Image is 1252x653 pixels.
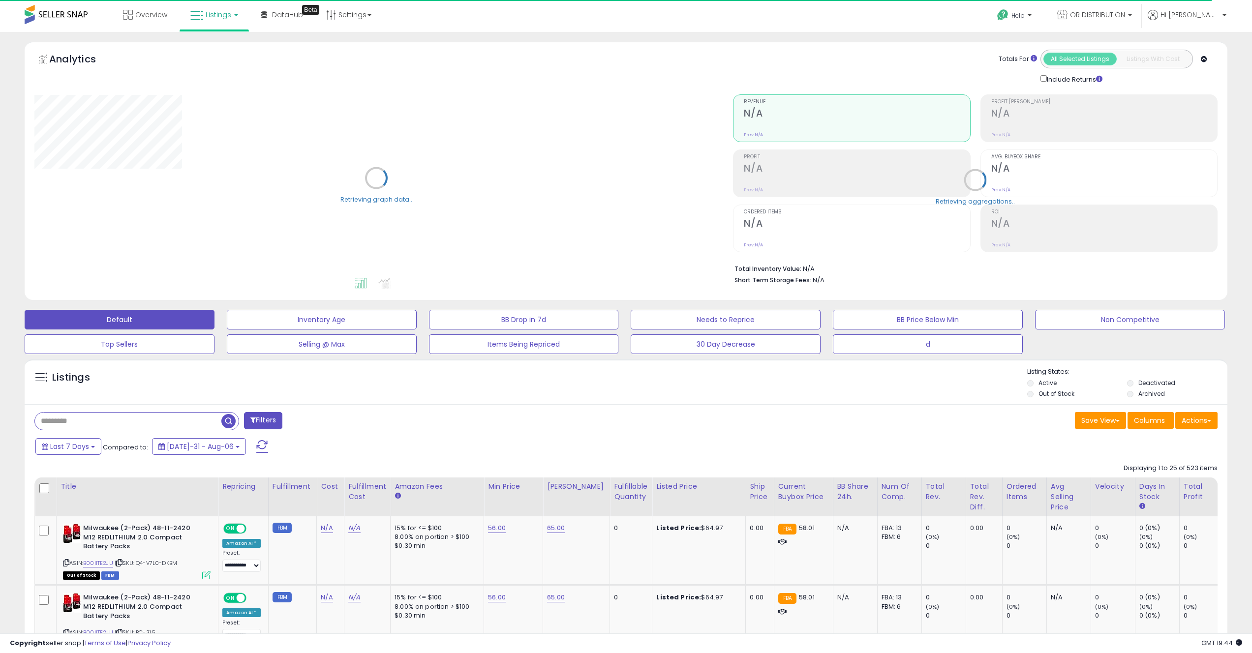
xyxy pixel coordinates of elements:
[127,638,171,648] a: Privacy Policy
[340,195,412,204] div: Retrieving graph data..
[63,593,81,613] img: 413HeOkQZOL._SL40_.jpg
[1007,593,1046,602] div: 0
[547,593,565,602] a: 65.00
[926,481,962,502] div: Total Rev.
[1033,73,1114,85] div: Include Returns
[227,310,417,329] button: Inventory Age
[926,541,966,550] div: 0
[272,10,303,20] span: DataHub
[1184,603,1197,611] small: (0%)
[395,611,476,620] div: $0.30 min
[926,611,966,620] div: 0
[1138,389,1165,398] label: Archived
[970,481,998,512] div: Total Rev. Diff.
[245,594,261,602] span: OFF
[115,628,155,636] span: | SKU: BC-31.5
[224,594,237,602] span: ON
[837,481,873,502] div: BB Share 24h.
[348,523,360,533] a: N/A
[395,533,476,541] div: 8.00% on portion > $100
[1095,524,1135,533] div: 0
[631,310,821,329] button: Needs to Reprice
[1148,10,1226,32] a: Hi [PERSON_NAME]
[656,593,738,602] div: $64.97
[1139,481,1175,502] div: Days In Stock
[614,593,644,602] div: 0
[348,481,386,502] div: Fulfillment Cost
[1138,379,1175,387] label: Deactivated
[302,5,319,15] div: Tooltip anchor
[1043,53,1117,65] button: All Selected Listings
[778,481,829,502] div: Current Buybox Price
[61,481,214,492] div: Title
[101,571,119,580] span: FBM
[989,1,1041,32] a: Help
[50,442,89,451] span: Last 7 Days
[83,524,203,554] b: Milwaukee (2-Pack) 48-11-2420 M12 REDLITHIUM 2.0 Compact Battery Packs
[1035,310,1225,329] button: Non Competitive
[1038,389,1074,398] label: Out of Stock
[778,593,796,604] small: FBA
[167,442,234,451] span: [DATE]-31 - Aug-06
[35,438,101,455] button: Last 7 Days
[395,524,476,533] div: 15% for <= $100
[25,334,214,354] button: Top Sellers
[245,525,261,533] span: OFF
[882,533,914,541] div: FBM: 6
[395,541,476,550] div: $0.30 min
[547,481,606,492] div: [PERSON_NAME]
[1139,533,1153,541] small: (0%)
[224,525,237,533] span: ON
[1128,412,1174,429] button: Columns
[1051,481,1087,512] div: Avg Selling Price
[395,593,476,602] div: 15% for <= $100
[83,628,113,637] a: B00IITE2JU
[429,334,619,354] button: Items Being Repriced
[83,559,113,567] a: B00IITE2JU
[1139,541,1179,550] div: 0 (0%)
[837,524,870,533] div: N/A
[926,524,966,533] div: 0
[321,523,333,533] a: N/A
[926,593,966,602] div: 0
[1007,481,1042,502] div: Ordered Items
[997,9,1009,21] i: Get Help
[1007,611,1046,620] div: 0
[1070,10,1125,20] span: OR DISTRIBUTION
[1175,412,1218,429] button: Actions
[1007,524,1046,533] div: 0
[882,524,914,533] div: FBA: 13
[1095,593,1135,602] div: 0
[1139,603,1153,611] small: (0%)
[115,559,177,567] span: | SKU: Q4-V7L0-DKBM
[227,334,417,354] button: Selling @ Max
[1184,611,1223,620] div: 0
[1184,481,1220,502] div: Total Profit
[1184,593,1223,602] div: 0
[152,438,246,455] button: [DATE]-31 - Aug-06
[1139,502,1145,511] small: Days In Stock.
[244,412,282,429] button: Filters
[926,533,940,541] small: (0%)
[1139,524,1179,533] div: 0 (0%)
[1095,603,1109,611] small: (0%)
[103,443,148,452] span: Compared to:
[1184,524,1223,533] div: 0
[614,524,644,533] div: 0
[395,492,400,501] small: Amazon Fees.
[321,593,333,602] a: N/A
[1095,541,1135,550] div: 0
[348,593,360,602] a: N/A
[656,593,701,602] b: Listed Price:
[83,593,203,623] b: Milwaukee (2-Pack) 48-11-2420 M12 REDLITHIUM 2.0 Compact Battery Packs
[799,593,815,602] span: 58.01
[1124,464,1218,473] div: Displaying 1 to 25 of 523 items
[1095,533,1109,541] small: (0%)
[1184,533,1197,541] small: (0%)
[833,334,1023,354] button: d
[926,603,940,611] small: (0%)
[1011,11,1025,20] span: Help
[1007,603,1020,611] small: (0%)
[429,310,619,329] button: BB Drop in 7d
[750,593,766,602] div: 0.00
